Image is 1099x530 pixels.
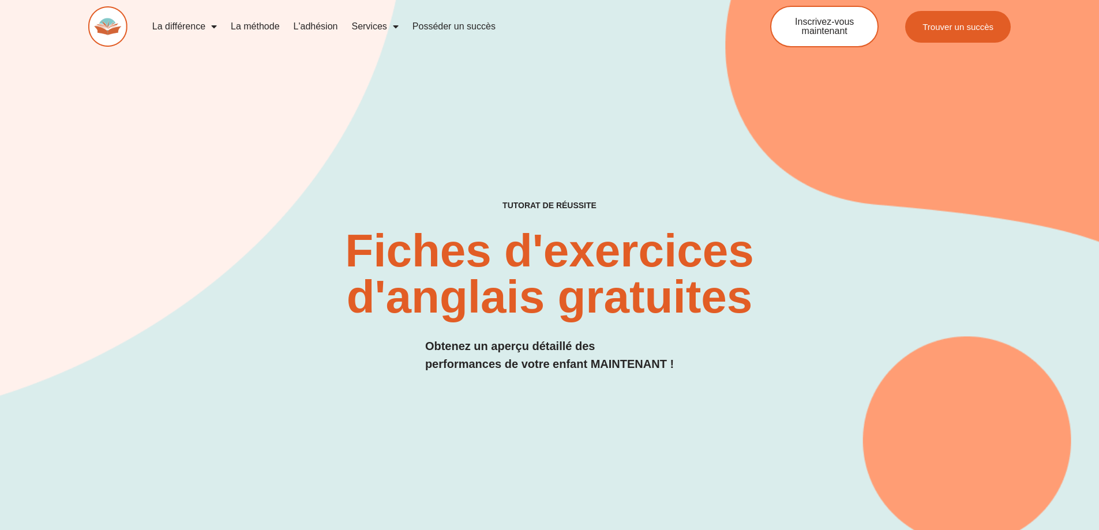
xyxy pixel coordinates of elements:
font: TUTORAT DE RÉUSSITE [502,201,597,210]
font: La différence [152,21,205,31]
a: Inscrivez-vous maintenant [770,6,879,47]
font: Trouver un succès [923,22,994,32]
iframe: Chat Widget [907,400,1099,530]
font: Fiches d'exercices d'anglais gratuites [345,225,753,322]
a: Services [344,13,405,40]
font: Obtenez un aperçu détaillé des [425,340,595,352]
font: Inscrivez-vous maintenant [795,17,854,36]
a: L'adhésion [287,13,345,40]
a: Posséder un succès [406,13,502,40]
a: Trouver un succès [906,11,1011,43]
nav: Menu [145,13,718,40]
font: La méthode [231,21,280,31]
font: performances de votre enfant MAINTENANT ! [425,358,674,370]
font: Posséder un succès [412,21,496,31]
font: Services [351,21,387,31]
div: Widget de chat [907,400,1099,530]
font: L'adhésion [294,21,338,31]
a: La méthode [224,13,287,40]
a: La différence [145,13,224,40]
